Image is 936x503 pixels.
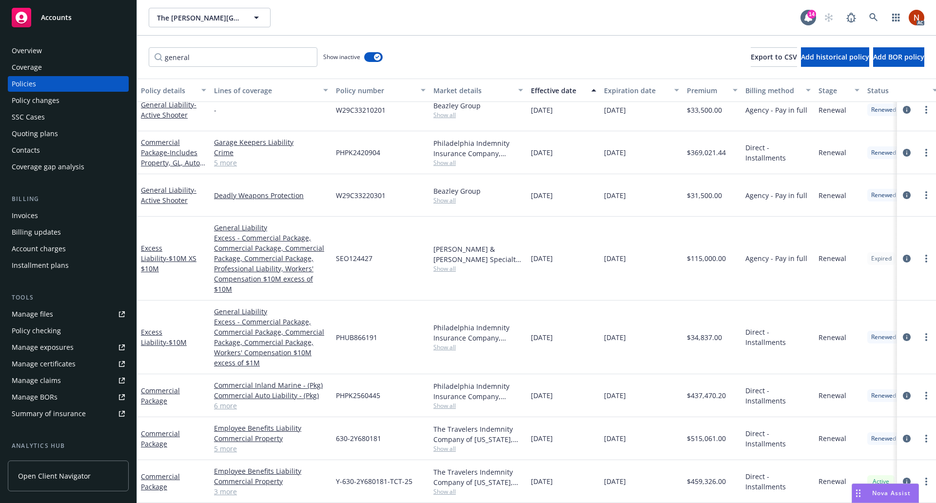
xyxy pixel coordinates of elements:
a: Quoting plans [8,126,129,141]
span: Renewed [871,105,896,114]
span: $34,837.00 [687,332,722,342]
div: Overview [12,43,42,59]
span: [DATE] [604,190,626,201]
a: circleInformation [901,147,913,159]
a: Commercial Package [141,429,180,448]
span: $515,061.00 [687,433,726,443]
a: General Liability [214,306,328,317]
span: Show all [433,444,523,453]
span: [DATE] [604,390,626,401]
span: Add historical policy [801,52,869,61]
a: more [920,476,932,487]
span: Y-630-2Y680181-TCT-25 [336,476,412,486]
span: Show all [433,343,523,351]
span: Show all [433,264,523,273]
button: Export to CSV [751,47,797,67]
a: Excess Liability [141,327,187,347]
input: Filter by keyword... [149,47,317,67]
span: Agency - Pay in full [745,105,807,115]
button: Effective date [527,79,600,102]
span: $115,000.00 [687,253,726,263]
span: Agency - Pay in full [745,253,807,263]
span: $369,021.44 [687,147,726,158]
a: circleInformation [901,104,913,116]
a: Commercial Property [214,476,328,486]
div: Analytics hub [8,441,129,451]
span: [DATE] [531,390,553,401]
a: Commercial Property [214,433,328,443]
button: Policy number [332,79,429,102]
div: Manage BORs [12,389,58,405]
a: more [920,433,932,444]
div: Philadelphia Indemnity Insurance Company, [GEOGRAPHIC_DATA] Insurance Companies [433,381,523,402]
a: Employee Benefits Liability [214,423,328,433]
span: SEO124427 [336,253,372,263]
span: [DATE] [604,332,626,342]
div: Philadelphia Indemnity Insurance Company, [GEOGRAPHIC_DATA] Insurance Companies [433,322,523,343]
div: Account charges [12,241,66,257]
span: Renewed [871,148,896,157]
div: The Travelers Indemnity Company of [US_STATE], Travelers Insurance [433,424,523,444]
button: The [PERSON_NAME][GEOGRAPHIC_DATA] [149,8,271,27]
a: Accounts [8,4,129,31]
div: Stage [819,85,849,96]
div: [PERSON_NAME] & [PERSON_NAME] Specialty Insurance Company, [PERSON_NAME] & [PERSON_NAME] Specialt... [433,244,523,264]
span: [DATE] [604,253,626,263]
span: - [214,105,216,115]
span: Export to CSV [751,52,797,61]
span: Add BOR policy [873,52,924,61]
a: 5 more [214,443,328,454]
a: Policies [8,76,129,92]
a: more [920,189,932,201]
button: Stage [815,79,863,102]
div: The Travelers Indemnity Company of [US_STATE], Travelers Insurance [433,467,523,487]
span: [DATE] [604,476,626,486]
span: $33,500.00 [687,105,722,115]
a: circleInformation [901,253,913,264]
div: Beazley Group [433,186,523,196]
span: Nova Assist [872,489,911,497]
span: Renewed [871,434,896,443]
button: Policy details [137,79,210,102]
div: Tools [8,293,129,302]
div: Coverage gap analysis [12,159,84,175]
div: Manage certificates [12,356,76,372]
span: [DATE] [531,253,553,263]
a: Coverage gap analysis [8,159,129,175]
div: Drag to move [852,484,864,503]
a: Manage claims [8,373,129,388]
a: Deadly Weapons Protection [214,190,328,201]
span: PHPK2420904 [336,147,380,158]
a: Commercial Package [141,386,180,405]
a: more [920,390,932,402]
span: - Includes Property, GL, Auto, Crime, Inland Marine [141,148,205,188]
div: Policy checking [12,323,61,339]
a: Policy checking [8,323,129,339]
div: Installment plans [12,258,69,273]
div: Invoices [12,208,38,223]
a: Invoices [8,208,129,223]
div: Policy details [141,85,195,96]
a: Policy changes [8,93,129,108]
button: Billing method [741,79,815,102]
span: [DATE] [531,332,553,342]
div: Beazley Group [433,101,523,111]
span: Renewal [819,332,846,342]
a: Commercial Package [141,138,202,188]
span: [DATE] [604,105,626,115]
button: Premium [683,79,741,102]
img: photo [909,10,924,25]
a: Crime [214,147,328,158]
span: Renewed [871,191,896,200]
a: Report a Bug [841,8,861,27]
button: Market details [429,79,527,102]
span: Active [871,477,891,486]
div: Billing updates [12,224,61,240]
a: more [920,147,932,159]
span: Renewal [819,390,846,401]
div: Manage files [12,306,53,322]
span: Show all [433,402,523,410]
a: Search [864,8,883,27]
div: Policy changes [12,93,59,108]
span: W29C33210201 [336,105,386,115]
